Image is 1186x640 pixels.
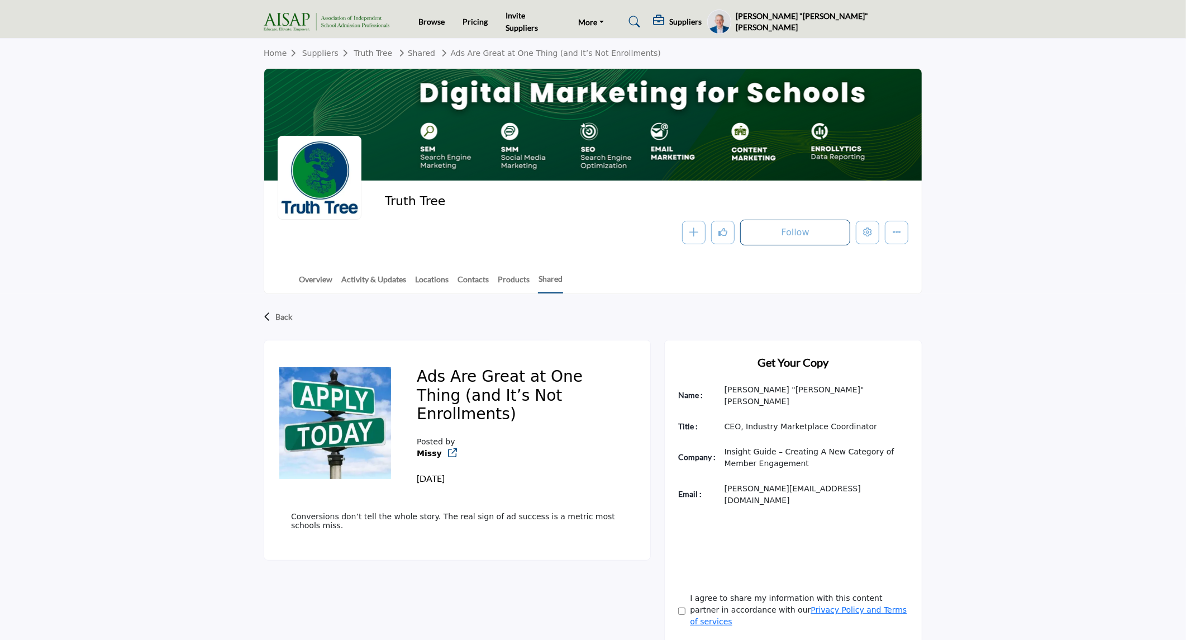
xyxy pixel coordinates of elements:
p: [PERSON_NAME] "[PERSON_NAME]" [PERSON_NAME] [725,384,908,407]
p: Insight Guide – Creating A New Category of Member Engagement [725,446,908,470]
a: Shared [538,273,563,293]
img: No Feature content logo [279,367,391,479]
b: Title : [678,421,698,431]
h2: Truth Tree [385,194,692,208]
a: Ads Are Great at One Thing (and It’s Not Enrollments) [438,49,661,58]
button: Show hide supplier dropdown [707,10,731,34]
b: Email : [678,489,702,499]
a: Suppliers [302,49,354,58]
a: Missy [417,449,442,458]
p: Back [275,307,292,327]
img: site Logo [264,13,395,31]
p: [PERSON_NAME][EMAIL_ADDRESS][DOMAIN_NAME] [725,483,908,506]
a: Browse [418,17,445,26]
b: Redirect to company listing - truth-tree [417,448,442,459]
label: I agree to share my information with this content partner in accordance with our [690,592,908,628]
b: Company : [678,452,716,462]
div: Suppliers [653,15,702,29]
a: Pricing [463,17,488,26]
b: Name : [678,390,703,400]
h5: Suppliers [669,17,702,27]
a: More [571,14,612,30]
h2: Ads Are Great at One Thing (and It’s Not Enrollments) [417,367,623,428]
div: Posted by [417,436,474,485]
a: Overview [298,273,333,293]
p: CEO, Industry Marketplace Coordinator [725,421,908,433]
h2: Get Your Copy [678,354,908,371]
a: Privacy Policy and Terms of services [690,605,907,626]
a: Truth Tree [354,49,392,58]
a: Activity & Updates [341,273,407,293]
iframe: reCAPTCHA [678,524,848,567]
input: Agree Terms & Conditions [678,607,685,615]
button: More details [885,221,908,244]
h5: [PERSON_NAME] "[PERSON_NAME]" [PERSON_NAME] [736,11,922,32]
a: Products [497,273,530,293]
p: Conversions don’t tell the whole story. The real sign of ad success is a metric most schools miss. [291,512,623,530]
span: [DATE] [417,473,445,483]
a: Home [264,49,302,58]
a: Search [618,13,647,31]
a: Shared [395,49,435,58]
a: Contacts [457,273,489,293]
a: Invite Suppliers [506,11,538,32]
button: Edit company [856,221,879,244]
a: Locations [415,273,449,293]
button: Like [711,221,735,244]
button: Follow [740,220,850,245]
